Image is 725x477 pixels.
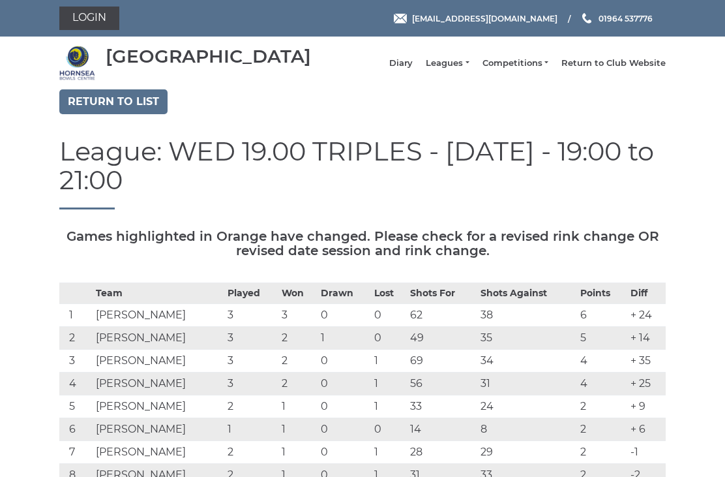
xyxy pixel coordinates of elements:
[371,373,407,395] td: 1
[371,441,407,464] td: 1
[627,350,666,373] td: + 35
[477,283,577,304] th: Shots Against
[278,373,318,395] td: 2
[278,350,318,373] td: 2
[59,45,95,81] img: Hornsea Bowls Centre
[59,441,93,464] td: 7
[627,441,666,464] td: -1
[577,441,627,464] td: 2
[278,441,318,464] td: 1
[627,373,666,395] td: + 25
[59,395,93,418] td: 5
[59,229,666,258] h5: Games highlighted in Orange have changed. Please check for a revised rink change OR revised date ...
[389,57,413,69] a: Diary
[407,395,477,418] td: 33
[318,283,371,304] th: Drawn
[477,441,577,464] td: 29
[59,327,93,350] td: 2
[407,304,477,327] td: 62
[561,57,666,69] a: Return to Club Website
[93,304,225,327] td: [PERSON_NAME]
[318,441,371,464] td: 0
[318,350,371,373] td: 0
[627,304,666,327] td: + 24
[318,327,371,350] td: 1
[93,441,225,464] td: [PERSON_NAME]
[318,418,371,441] td: 0
[278,395,318,418] td: 1
[627,283,666,304] th: Diff
[224,283,278,304] th: Played
[224,373,278,395] td: 3
[407,418,477,441] td: 14
[477,350,577,373] td: 34
[224,327,278,350] td: 3
[278,327,318,350] td: 2
[412,13,557,23] span: [EMAIL_ADDRESS][DOMAIN_NAME]
[599,13,653,23] span: 01964 537776
[407,283,477,304] th: Shots For
[577,395,627,418] td: 2
[577,283,627,304] th: Points
[477,395,577,418] td: 24
[407,373,477,395] td: 56
[224,441,278,464] td: 2
[580,12,653,25] a: Phone us 01964 537776
[577,418,627,441] td: 2
[278,304,318,327] td: 3
[482,57,548,69] a: Competitions
[371,283,407,304] th: Lost
[318,304,371,327] td: 0
[407,350,477,373] td: 69
[59,7,119,30] a: Login
[407,327,477,350] td: 49
[59,418,93,441] td: 6
[93,395,225,418] td: [PERSON_NAME]
[477,373,577,395] td: 31
[224,350,278,373] td: 3
[278,283,318,304] th: Won
[224,395,278,418] td: 2
[106,46,311,67] div: [GEOGRAPHIC_DATA]
[278,418,318,441] td: 1
[371,418,407,441] td: 0
[371,327,407,350] td: 0
[394,14,407,23] img: Email
[59,350,93,373] td: 3
[59,304,93,327] td: 1
[577,373,627,395] td: 4
[371,304,407,327] td: 0
[59,373,93,395] td: 4
[627,327,666,350] td: + 14
[371,395,407,418] td: 1
[93,283,225,304] th: Team
[577,304,627,327] td: 6
[477,418,577,441] td: 8
[93,373,225,395] td: [PERSON_NAME]
[93,327,225,350] td: [PERSON_NAME]
[477,327,577,350] td: 35
[477,304,577,327] td: 38
[394,12,557,25] a: Email [EMAIL_ADDRESS][DOMAIN_NAME]
[627,418,666,441] td: + 6
[59,137,666,209] h1: League: WED 19.00 TRIPLES - [DATE] - 19:00 to 21:00
[577,327,627,350] td: 5
[318,373,371,395] td: 0
[93,418,225,441] td: [PERSON_NAME]
[318,395,371,418] td: 0
[577,350,627,373] td: 4
[371,350,407,373] td: 1
[426,57,469,69] a: Leagues
[224,304,278,327] td: 3
[93,350,225,373] td: [PERSON_NAME]
[627,395,666,418] td: + 9
[407,441,477,464] td: 28
[582,13,591,23] img: Phone us
[224,418,278,441] td: 1
[59,89,168,114] a: Return to list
